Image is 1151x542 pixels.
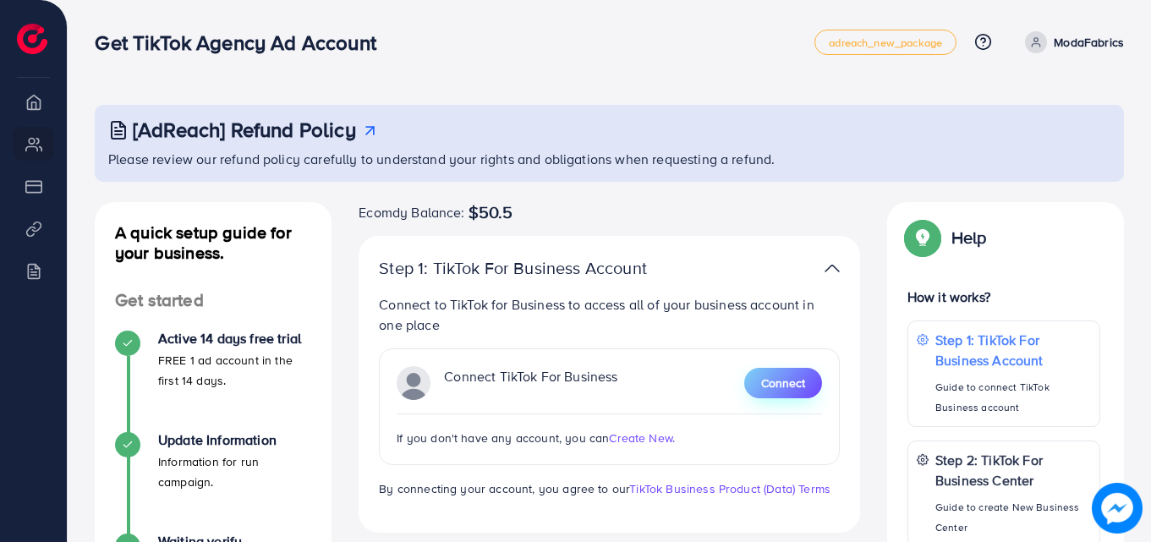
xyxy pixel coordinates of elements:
h4: Update Information [158,432,311,448]
a: ModaFabrics [1018,31,1124,53]
h3: Get TikTok Agency Ad Account [95,30,389,55]
button: Connect [744,368,822,398]
img: image [1092,483,1143,534]
img: TikTok partner [825,256,840,281]
h4: Get started [95,290,332,311]
span: Create New. [609,430,675,446]
h4: Active 14 days free trial [158,331,311,347]
p: Guide to create New Business Center [935,497,1091,538]
img: TikTok partner [397,366,430,400]
p: Step 2: TikTok For Business Center [935,450,1091,490]
p: Please review our refund policy carefully to understand your rights and obligations when requesti... [108,149,1114,169]
p: Step 1: TikTok For Business Account [379,258,677,278]
p: Information for run campaign. [158,452,311,492]
span: Connect [761,375,805,391]
p: How it works? [907,287,1100,307]
a: adreach_new_package [814,30,956,55]
p: Help [951,227,987,248]
img: logo [17,24,47,54]
p: Connect to TikTok for Business to access all of your business account in one place [379,294,840,335]
h4: A quick setup guide for your business. [95,222,332,263]
p: Guide to connect TikTok Business account [935,377,1091,418]
span: $50.5 [469,202,513,222]
p: FREE 1 ad account in the first 14 days. [158,350,311,391]
img: Popup guide [907,222,938,253]
h3: [AdReach] Refund Policy [133,118,356,142]
p: ModaFabrics [1054,32,1124,52]
span: If you don't have any account, you can [397,430,609,446]
li: Active 14 days free trial [95,331,332,432]
span: adreach_new_package [829,37,942,48]
p: Step 1: TikTok For Business Account [935,330,1091,370]
p: By connecting your account, you agree to our [379,479,840,499]
li: Update Information [95,432,332,534]
a: TikTok Business Product (Data) Terms [629,480,830,497]
span: Ecomdy Balance: [359,202,464,222]
p: Connect TikTok For Business [444,366,617,400]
